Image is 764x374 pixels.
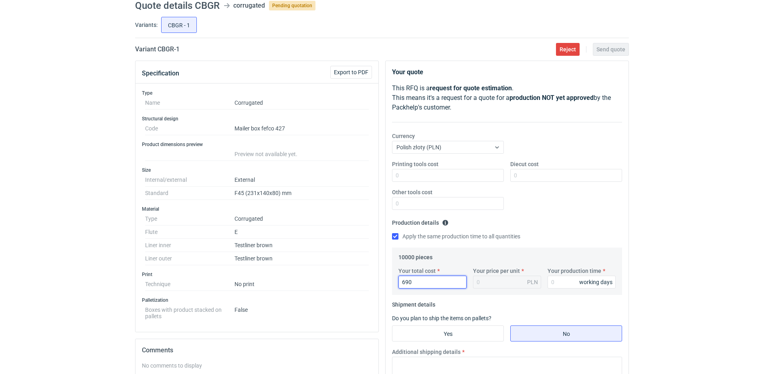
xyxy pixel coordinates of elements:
label: Other tools cost [392,188,433,196]
div: No comments to display [142,362,372,370]
dd: Mailer box fefco 427 [234,122,369,135]
label: Do you plan to ship the items on pallets? [392,315,491,321]
label: Your total cost [398,267,436,275]
button: Send quote [593,43,629,56]
dt: Internal/external [145,173,234,187]
strong: Your quote [392,68,423,76]
button: Reject [556,43,580,56]
dt: Flute [145,226,234,239]
h2: Comments [142,346,372,355]
dt: Technique [145,278,234,291]
dd: Corrugated [234,212,369,226]
h3: Size [142,167,372,173]
label: Yes [392,325,504,341]
dd: F45 (231x140x80) mm [234,187,369,200]
span: Reject [560,47,576,52]
dt: Liner outer [145,252,234,265]
label: No [510,325,622,341]
input: 0 [392,197,504,210]
h1: Quote details CBGR [135,1,220,10]
span: Pending quotation [269,1,315,10]
button: Specification [142,64,179,83]
dd: Testliner brown [234,239,369,252]
dt: Name [145,96,234,110]
label: Variants: [135,21,158,29]
h3: Structural design [142,116,372,122]
div: corrugated [233,1,265,10]
dt: Code [145,122,234,135]
legend: Shipment details [392,298,435,308]
div: working days [579,278,612,286]
strong: request for quote estimation [430,84,512,92]
h3: Print [142,271,372,278]
label: CBGR - 1 [161,17,197,33]
span: Export to PDF [334,69,368,75]
dt: Liner inner [145,239,234,252]
span: Preview not available yet. [234,151,297,157]
dd: External [234,173,369,187]
strong: production NOT yet approved [509,94,594,102]
dt: Type [145,212,234,226]
legend: 10000 pieces [398,251,433,260]
h3: Palletization [142,297,372,303]
dd: No print [234,278,369,291]
input: 0 [510,169,622,182]
h2: Variant CBGR - 1 [135,45,180,54]
label: Currency [392,132,415,140]
h3: Product dimensions preview [142,141,372,148]
label: Your production time [548,267,601,275]
div: PLN [527,278,538,286]
span: Send quote [596,47,625,52]
label: Printing tools cost [392,160,439,168]
input: 0 [398,276,467,289]
input: 0 [548,276,616,289]
h3: Material [142,206,372,212]
label: Diecut cost [510,160,539,168]
label: Apply the same production time to all quantities [392,232,520,240]
dt: Standard [145,187,234,200]
dd: False [234,303,369,319]
button: Export to PDF [330,66,372,79]
p: This RFQ is a . This means it's a request for a quote for a by the Packhelp's customer. [392,83,622,112]
label: Your price per unit [473,267,520,275]
h3: Type [142,90,372,96]
dd: Corrugated [234,96,369,110]
dt: Boxes with product stacked on pallets [145,303,234,319]
input: 0 [392,169,504,182]
dd: Testliner brown [234,252,369,265]
dd: E [234,226,369,239]
span: Polish złoty (PLN) [396,144,441,150]
label: Additional shipping details [392,348,461,356]
legend: Production details [392,216,449,226]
